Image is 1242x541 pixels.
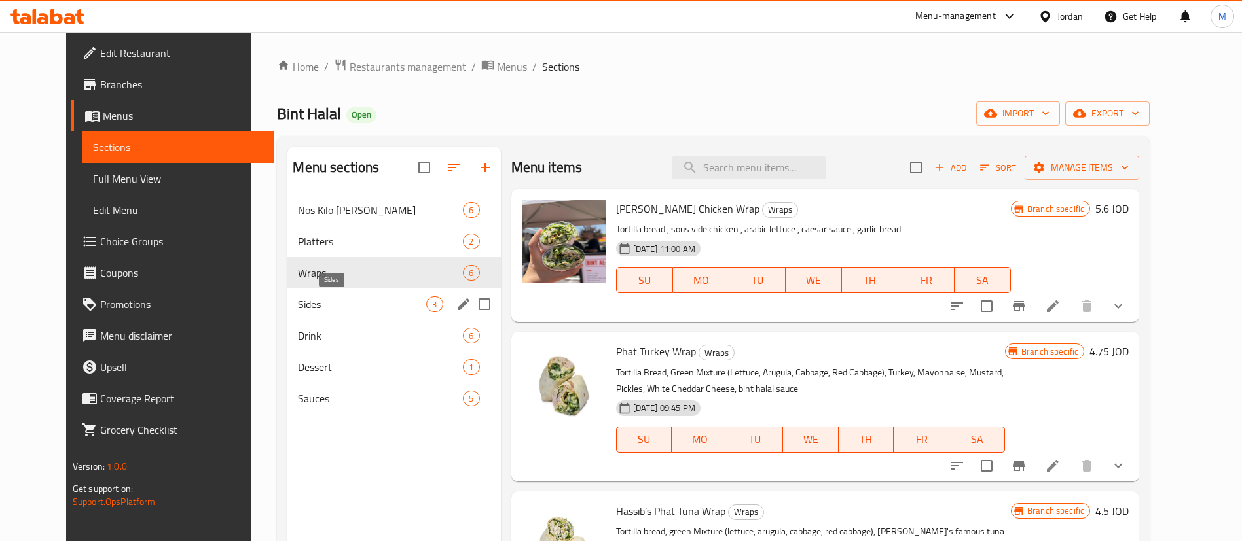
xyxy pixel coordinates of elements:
a: Sections [82,131,274,163]
span: Menu disclaimer [100,328,263,343]
a: Edit menu item [1045,458,1061,474]
div: Open [346,107,376,123]
span: Select to update [973,452,1000,480]
button: TH [839,427,894,453]
button: Add [930,158,972,178]
span: SA [955,430,1000,449]
button: FR [898,267,955,293]
span: SA [960,271,1006,290]
img: Phat Caesar Chicken Wrap [522,200,606,283]
span: Add item [930,158,972,178]
nav: breadcrumb [277,58,1150,75]
div: Dessert1 [287,351,500,383]
span: Select all sections [411,154,438,181]
div: Wraps [728,504,764,520]
span: Drink [298,328,463,343]
button: SA [955,267,1011,293]
h6: 4.5 JOD [1095,502,1129,520]
span: Manage items [1035,160,1129,176]
input: search [672,156,826,179]
span: import [987,105,1050,122]
span: Branches [100,77,263,92]
span: [DATE] 11:00 AM [628,243,701,255]
button: SA [949,427,1005,453]
a: Promotions [71,288,274,320]
button: SU [616,427,672,453]
span: Nos Kilo [PERSON_NAME] [298,202,463,218]
div: items [463,359,479,375]
p: Tortilla bread , sous vide chicken , arabic lettuce , caesar sauce , garlic bread [616,221,1011,237]
button: edit [454,294,473,314]
span: Dessert [298,359,463,375]
span: Platters [298,234,463,249]
span: MO [677,430,722,449]
div: items [463,328,479,343]
span: TH [847,271,893,290]
span: 1 [464,361,479,374]
button: Branch-specific-item [1003,290,1034,322]
a: Edit Restaurant [71,37,274,69]
div: Nos Kilo [PERSON_NAME]6 [287,194,500,226]
button: sort-choices [941,290,973,322]
span: Full Menu View [93,171,263,186]
span: export [1076,105,1139,122]
div: items [463,391,479,406]
div: Sauces5 [287,383,500,414]
a: Edit Menu [82,194,274,226]
button: delete [1071,290,1103,322]
button: MO [673,267,729,293]
li: / [532,59,537,75]
span: Sections [93,139,263,155]
span: Wraps [699,345,734,360]
div: Wraps [298,265,463,281]
span: 2 [464,236,479,248]
div: Wraps [699,345,735,360]
div: Jordan [1057,9,1083,24]
span: Sauces [298,391,463,406]
span: 6 [464,204,479,217]
span: TU [733,430,778,449]
span: Menus [103,108,263,124]
span: 6 [464,330,479,342]
span: Sides [298,296,426,312]
h2: Menu items [511,158,583,177]
button: Sort [977,158,1019,178]
span: Wraps [763,202,797,217]
a: Edit menu item [1045,298,1061,314]
a: Grocery Checklist [71,414,274,445]
button: TU [727,427,783,453]
a: Branches [71,69,274,100]
span: Open [346,109,376,120]
span: 6 [464,267,479,279]
div: items [463,234,479,249]
button: show more [1103,450,1134,481]
span: TH [844,430,889,449]
img: Phat Turkey Wrap [522,342,606,426]
span: Promotions [100,296,263,312]
li: / [471,59,476,75]
span: Add [933,160,968,175]
nav: Menu sections [287,189,500,419]
span: 1.0.0 [107,458,127,475]
a: Coupons [71,257,274,288]
button: Branch-specific-item [1003,450,1034,481]
a: Full Menu View [82,163,274,194]
span: SU [622,430,667,449]
div: Menu-management [915,9,996,24]
span: Edit Menu [93,202,263,218]
button: SU [616,267,673,293]
div: items [463,265,479,281]
a: Choice Groups [71,226,274,257]
span: 3 [427,298,442,311]
span: Grocery Checklist [100,422,263,438]
button: Manage items [1025,156,1139,180]
span: Sort [980,160,1016,175]
a: Menu disclaimer [71,320,274,351]
svg: Show Choices [1110,458,1126,474]
div: items [426,296,443,312]
li: / [324,59,329,75]
div: Wraps [762,202,798,218]
button: import [976,101,1060,126]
